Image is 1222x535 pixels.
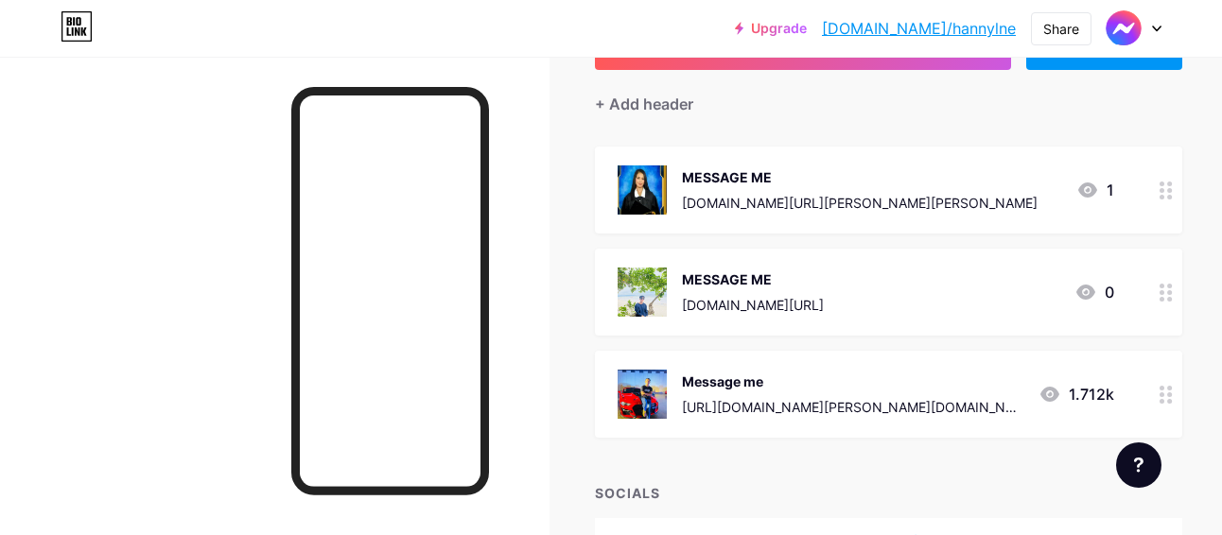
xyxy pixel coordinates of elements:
div: 1.712k [1039,383,1114,406]
div: [DOMAIN_NAME][URL][PERSON_NAME][PERSON_NAME] [682,193,1038,213]
div: MESSAGE ME [682,269,824,289]
img: Message me [618,370,667,419]
div: [URL][DOMAIN_NAME][PERSON_NAME][DOMAIN_NAME][PERSON_NAME] [682,397,1023,417]
div: SOCIALS [595,483,1182,503]
div: Share [1043,19,1079,39]
div: 0 [1074,281,1114,303]
a: [DOMAIN_NAME]/hannylne [822,17,1016,40]
img: Hannyln estrera [1106,10,1142,46]
img: MESSAGE ME [618,267,667,317]
div: [DOMAIN_NAME][URL] [682,295,824,315]
div: 1 [1076,179,1114,201]
a: Upgrade [735,21,807,36]
div: MESSAGE ME [682,167,1038,187]
div: + Add header [595,93,693,115]
img: MESSAGE ME [618,165,667,215]
div: Message me [682,371,1023,391]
